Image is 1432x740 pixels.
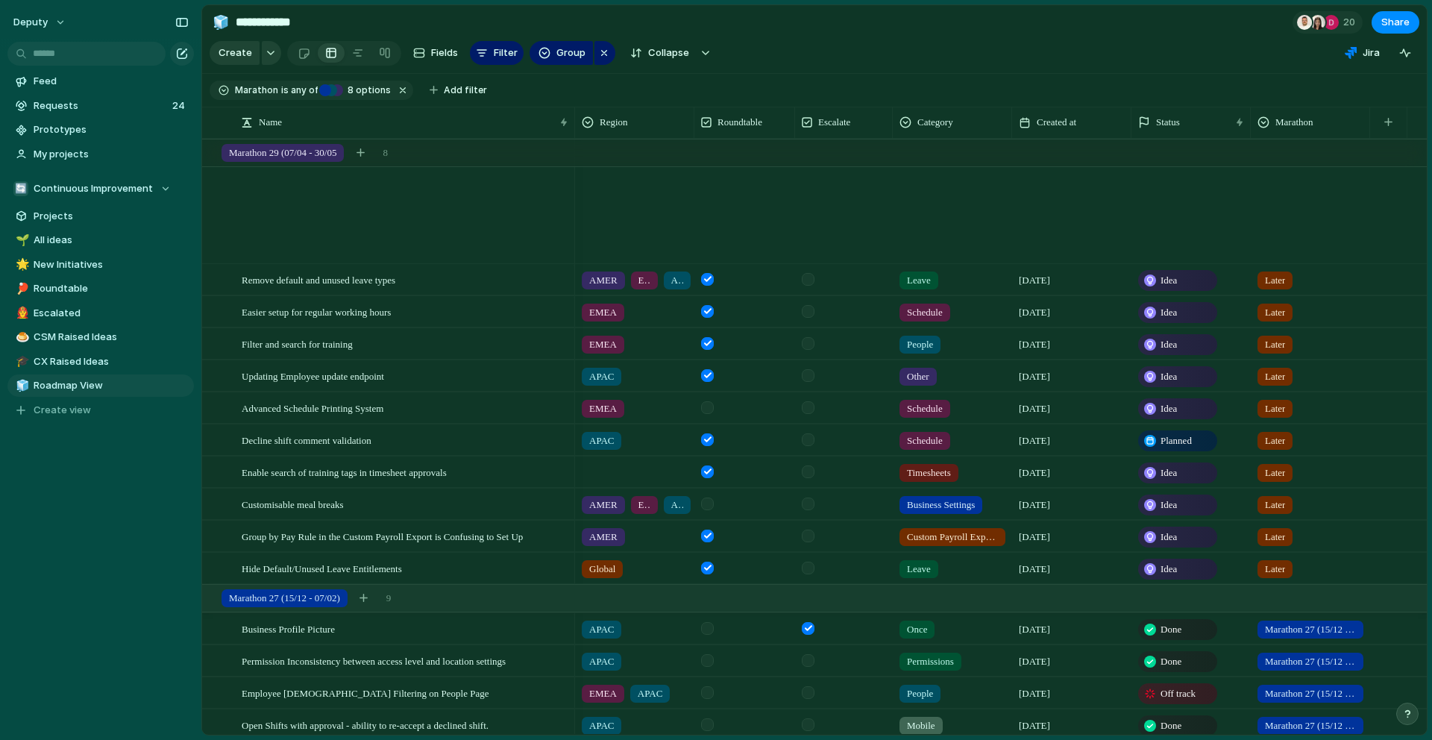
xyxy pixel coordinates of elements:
a: 🌟New Initiatives [7,254,194,276]
span: Later [1265,401,1285,416]
span: Once [907,622,927,637]
span: Roundtable [717,115,762,130]
span: Later [1265,465,1285,480]
a: 🌱All ideas [7,229,194,251]
span: [DATE] [1019,686,1050,701]
button: Create view [7,399,194,421]
button: 🧊 [13,378,28,393]
button: isany of [278,82,321,98]
span: Requests [34,98,168,113]
span: CX Raised Ideas [34,354,189,369]
span: 24 [172,98,188,113]
span: Name [259,115,282,130]
span: Escalated [34,306,189,321]
span: [DATE] [1019,273,1050,288]
span: EMEA [638,498,650,512]
span: Later [1265,305,1285,320]
span: APAC [589,718,614,733]
div: 🧊 [213,12,229,32]
button: 8 options [319,82,394,98]
button: Filter [470,41,524,65]
span: Prototypes [34,122,189,137]
div: 🏓Roundtable [7,277,194,300]
button: 🎓 [13,354,28,369]
span: Advanced Schedule Printing System [242,399,383,416]
span: Later [1265,562,1285,577]
span: CSM Raised Ideas [34,330,189,345]
span: Idea [1161,273,1177,288]
span: Hide Default/Unused Leave Entitlements [242,559,402,577]
span: Idea [1161,305,1177,320]
button: Add filter [421,80,496,101]
a: Requests24 [7,95,194,117]
span: [DATE] [1019,622,1050,637]
span: Business Settings [907,498,975,512]
span: Enable search of training tags in timesheet approvals [242,463,447,480]
span: Marathon 29 (07/04 - 30/05 [229,145,336,160]
span: Feed [34,74,189,89]
button: Group [530,41,593,65]
span: [DATE] [1019,718,1050,733]
span: Later [1265,433,1285,448]
span: Status [1156,115,1180,130]
span: Filter [494,46,518,60]
span: Updating Employee update endpoint [242,367,384,384]
span: Done [1161,622,1181,637]
span: Custom Payroll Exporter [907,530,998,545]
span: Collapse [648,46,689,60]
button: 🌟 [13,257,28,272]
a: Feed [7,70,194,92]
span: Later [1265,273,1285,288]
span: Fields [431,46,458,60]
span: Jira [1363,46,1380,60]
span: Later [1265,369,1285,384]
span: EMEA [638,273,650,288]
span: APAC [671,273,683,288]
a: 🎓CX Raised Ideas [7,351,194,373]
div: 🧊 [16,377,26,395]
span: Idea [1161,401,1177,416]
div: 🔄 [13,181,28,196]
span: APAC [671,498,683,512]
span: APAC [589,369,614,384]
button: 🏓 [13,281,28,296]
span: Idea [1161,498,1177,512]
a: 👨‍🚒Escalated [7,302,194,324]
span: 8 [343,84,356,95]
span: Filter and search for training [242,335,353,352]
span: Timesheets [907,465,951,480]
span: Idea [1161,530,1177,545]
span: Roadmap View [34,378,189,393]
div: 🌱 [16,232,26,249]
div: 🍮CSM Raised Ideas [7,326,194,348]
span: APAC [589,654,614,669]
span: Done [1161,654,1181,669]
span: 20 [1343,15,1360,30]
div: 👨‍🚒 [16,304,26,322]
span: Continuous Improvement [34,181,153,196]
span: APAC [589,433,614,448]
span: deputy [13,15,48,30]
span: All ideas [34,233,189,248]
span: [DATE] [1019,498,1050,512]
span: New Initiatives [34,257,189,272]
span: Later [1265,530,1285,545]
button: 🍮 [13,330,28,345]
span: Later [1265,337,1285,352]
span: [DATE] [1019,433,1050,448]
span: Group by Pay Rule in the Custom Payroll Export is Confusing to Set Up [242,527,523,545]
span: AMER [589,498,618,512]
span: [DATE] [1019,401,1050,416]
a: My projects [7,143,194,166]
span: Permissions [907,654,954,669]
span: Marathon [235,84,278,97]
span: Projects [34,209,189,224]
span: Group [556,46,585,60]
span: EMEA [589,305,617,320]
span: Schedule [907,401,943,416]
div: 🧊Roadmap View [7,374,194,397]
button: Fields [407,41,464,65]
